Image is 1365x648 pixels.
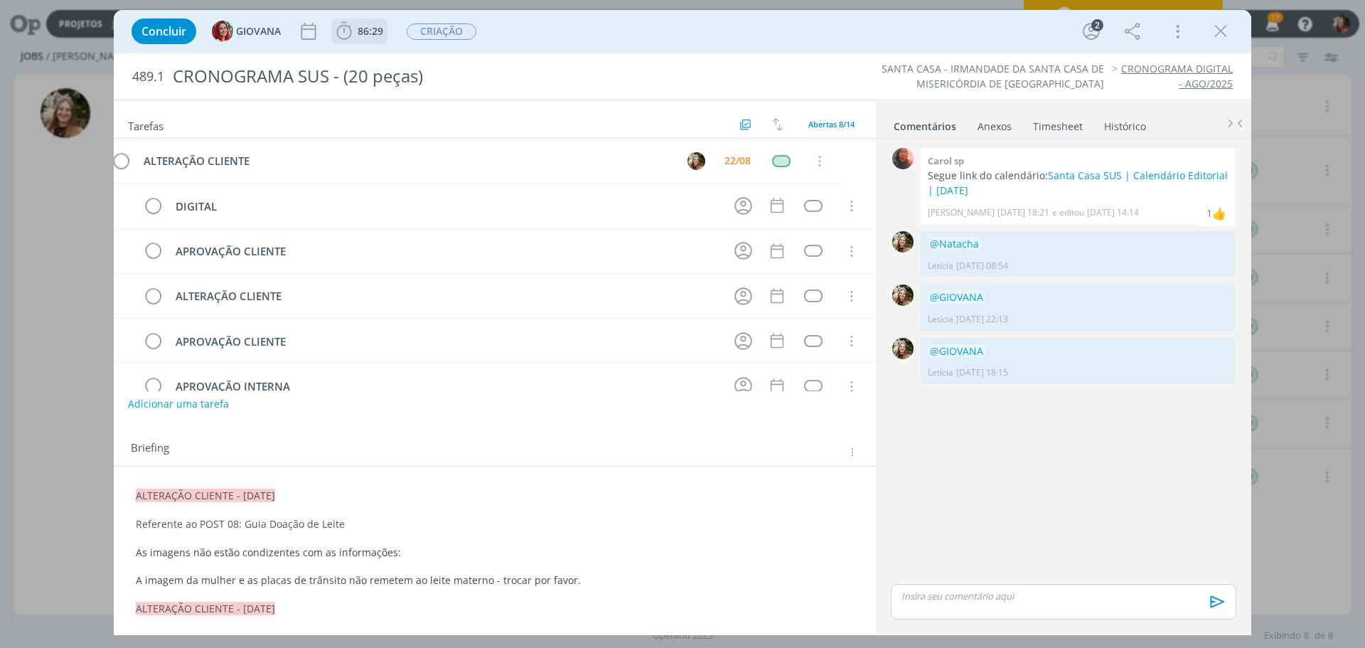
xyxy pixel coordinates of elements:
[169,243,721,260] div: APROVAÇÃO CLIENTE
[169,198,721,216] div: DIGITAL
[406,23,477,41] button: CRIAÇÃO
[882,62,1104,90] a: SANTA CASA - IRMANDADE DA SANTA CASA DE MISERICÓRDIA DE [GEOGRAPHIC_DATA]
[892,338,914,359] img: L
[169,152,706,170] div: ALTERAÇÃO CLIENTE
[773,118,783,131] img: arrow-down-up.svg
[892,231,914,253] img: L
[978,119,1012,134] div: Anexos
[892,148,914,169] img: C
[132,69,164,85] span: 489.1
[928,169,1228,196] a: Santa Casa SUS | Calendário Editorial | [DATE]
[167,59,769,94] div: CRONOGRAMA SUS - (20 peças)
[407,23,476,40] span: CRIAÇÃO
[956,313,1008,326] span: [DATE] 22:13
[136,489,275,502] span: ALTERAÇÃO CLIENTE - [DATE]
[128,116,164,133] span: Tarefas
[141,26,186,37] span: Concluir
[358,24,383,38] span: 86:29
[928,313,953,326] p: Letícia
[717,150,739,171] button: L
[333,20,387,43] button: 86:29
[1032,113,1083,134] a: Timesheet
[131,442,169,461] span: Briefing
[756,156,783,166] div: 22/08
[930,237,979,250] span: @Natacha
[928,154,964,167] b: Carol sp
[127,391,230,417] button: Adicionar uma tarefa
[893,113,957,134] a: Comentários
[169,287,721,305] div: ALTERAÇÃO CLIENTE
[928,366,953,379] p: Letícia
[212,21,281,42] button: GGIOVANA
[719,152,737,170] img: L
[928,169,1228,198] p: Segue link do calendário:
[132,18,196,44] button: Concluir
[136,602,275,615] span: ALTERAÇÃO CLIENTE - [DATE]
[1080,20,1103,43] button: 2
[1103,113,1147,134] a: Histórico
[928,260,953,272] p: Letícia
[956,260,1008,272] span: [DATE] 08:54
[997,206,1049,219] span: [DATE] 18:21
[169,378,721,395] div: APROVAÇÃO INTERNA
[1212,205,1226,222] div: Natacha
[956,366,1008,379] span: [DATE] 18:15
[892,285,914,306] img: L
[212,21,233,42] img: G
[1087,206,1139,219] span: [DATE] 14:14
[928,206,995,219] p: [PERSON_NAME]
[1052,206,1084,219] span: e editou
[136,517,854,531] p: Referente ao POST 08: Guia Doação de Leite
[930,344,983,358] span: @GIOVANA
[236,26,281,36] span: GIOVANA
[808,119,855,129] span: Abertas 8/14
[930,290,983,304] span: @GIOVANA
[114,10,1251,635] div: dialog
[1121,62,1233,90] a: CRONOGRAMA DIGITAL - AGO/2025
[1206,206,1212,221] div: 1
[136,573,581,587] span: A imagem da mulher e as placas de trânsito não remetem ao leite materno - trocar por favor.
[136,546,401,559] span: As imagens não estão condizentes com as informações:
[1091,19,1103,31] div: 2
[169,333,721,351] div: APROVAÇÃO CLIENTE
